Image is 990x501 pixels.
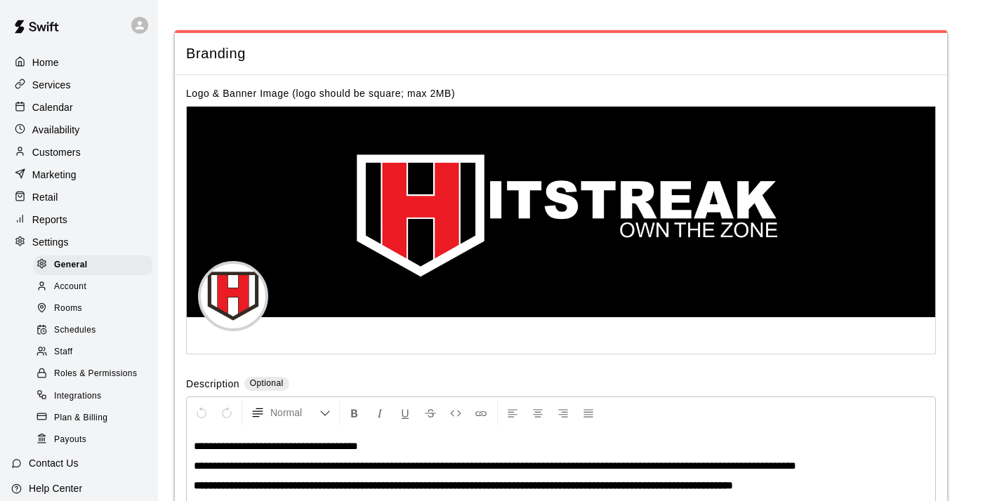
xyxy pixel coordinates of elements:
button: Format Italics [368,400,392,425]
span: Branding [186,44,936,63]
p: Settings [32,235,69,249]
button: Format Bold [343,400,367,425]
p: Retail [32,190,58,204]
div: Account [34,277,152,297]
div: Integrations [34,387,152,406]
span: Plan & Billing [54,411,107,425]
span: Rooms [54,302,82,316]
p: Availability [32,123,80,137]
span: Integrations [54,389,102,403]
a: Reports [11,209,147,230]
button: Undo [190,400,213,425]
span: Optional [250,378,284,388]
label: Description [186,377,239,393]
a: Marketing [11,164,147,185]
p: Services [32,78,71,92]
span: Roles & Permissions [54,367,137,381]
span: Staff [54,345,72,359]
a: Calendar [11,97,147,118]
div: Roles & Permissions [34,364,152,384]
span: Payouts [54,433,86,447]
a: Settings [11,232,147,253]
a: Rooms [34,298,158,320]
p: Calendar [32,100,73,114]
span: General [54,258,88,272]
div: General [34,255,152,275]
div: Plan & Billing [34,408,152,428]
button: Left Align [501,400,524,425]
span: Account [54,280,86,294]
a: Account [34,276,158,298]
div: Staff [34,342,152,362]
a: Home [11,52,147,73]
button: Insert Link [469,400,493,425]
a: Services [11,74,147,95]
div: Payouts [34,430,152,450]
a: General [34,254,158,276]
p: Reports [32,213,67,227]
p: Customers [32,145,81,159]
a: Customers [11,142,147,163]
div: Rooms [34,299,152,319]
a: Availability [11,119,147,140]
span: Normal [270,406,319,420]
a: Retail [11,187,147,208]
button: Format Strikethrough [418,400,442,425]
a: Payouts [34,429,158,450]
a: Schedules [34,320,158,342]
p: Home [32,55,59,69]
button: Insert Code [444,400,468,425]
button: Justify Align [576,400,600,425]
label: Logo & Banner Image (logo should be square; max 2MB) [186,88,455,99]
button: Redo [215,400,239,425]
a: Plan & Billing [34,407,158,429]
button: Format Underline [393,400,417,425]
button: Formatting Options [245,400,336,425]
div: Schedules [34,321,152,340]
a: Roles & Permissions [34,363,158,385]
p: Help Center [29,481,82,495]
p: Contact Us [29,456,79,470]
a: Integrations [34,385,158,407]
a: Staff [34,342,158,363]
p: Marketing [32,168,77,182]
button: Right Align [551,400,575,425]
span: Schedules [54,323,96,338]
button: Center Align [526,400,550,425]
